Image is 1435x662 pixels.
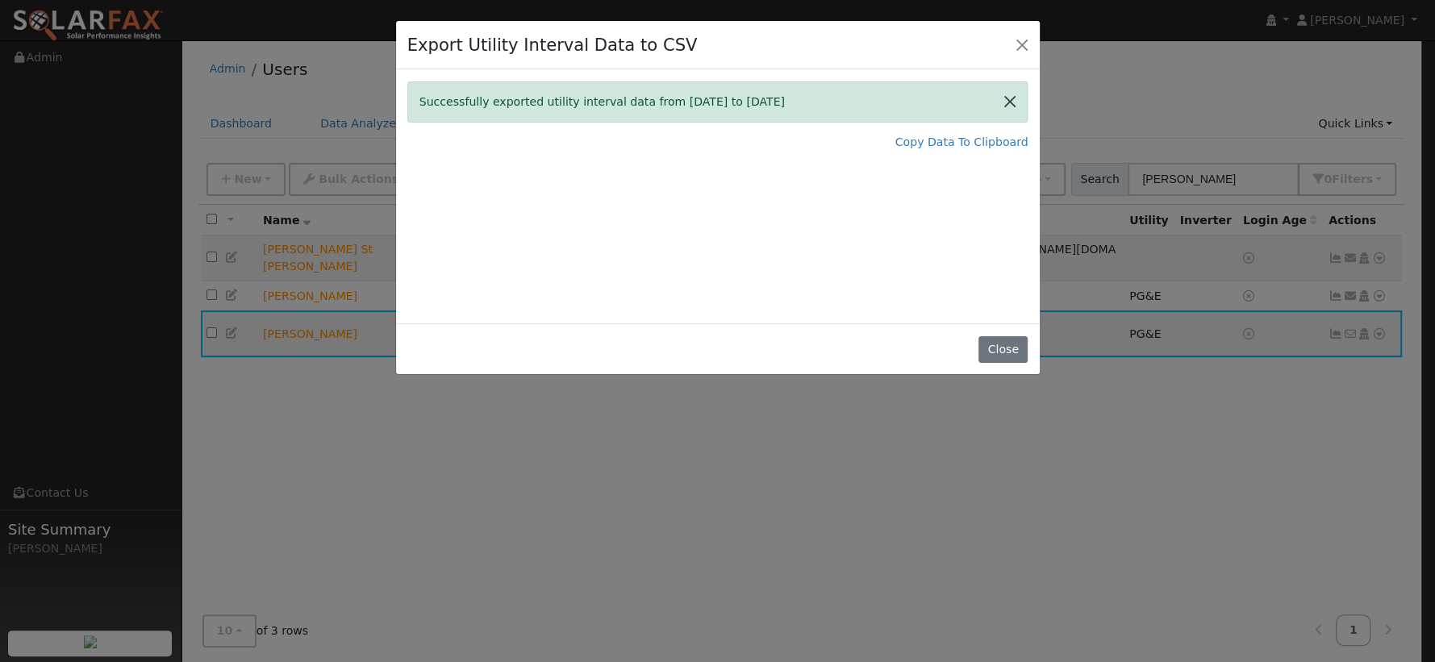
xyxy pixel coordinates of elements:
button: Close [993,82,1027,122]
h4: Export Utility Interval Data to CSV [407,32,698,58]
button: Close [978,336,1028,364]
a: Copy Data To Clipboard [895,134,1028,151]
div: Successfully exported utility interval data from [DATE] to [DATE] [407,81,1028,123]
button: Close [1011,33,1033,56]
